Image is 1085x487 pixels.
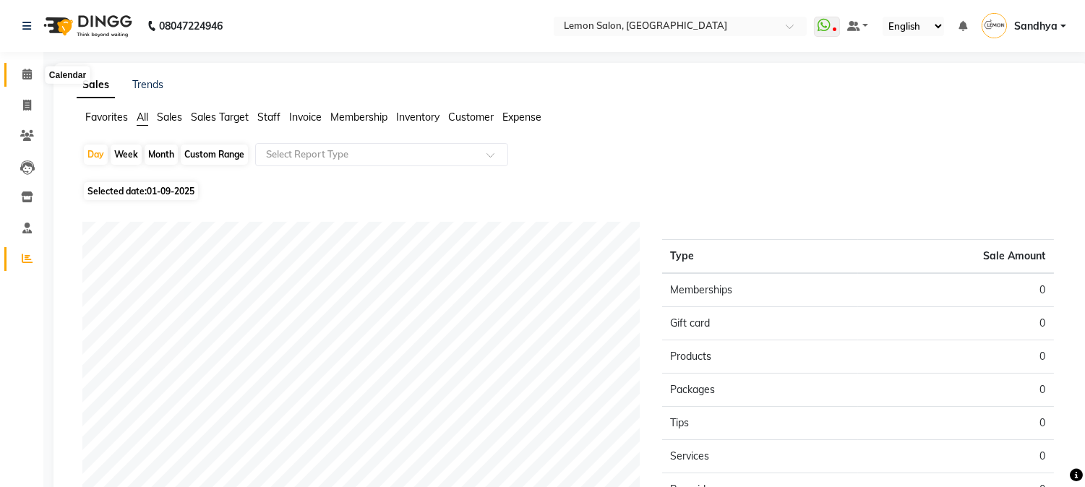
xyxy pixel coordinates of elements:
td: Packages [662,374,858,407]
td: Tips [662,407,858,440]
td: 0 [858,407,1054,440]
td: Services [662,440,858,473]
span: Sandhya [1014,19,1058,34]
span: Inventory [396,111,439,124]
span: Selected date: [84,182,198,200]
span: Invoice [289,111,322,124]
th: Type [662,240,858,274]
td: 0 [858,440,1054,473]
div: Month [145,145,178,165]
span: All [137,111,148,124]
img: logo [37,6,136,46]
td: 0 [858,340,1054,374]
span: Sales [157,111,182,124]
td: Products [662,340,858,374]
div: Calendar [46,66,90,84]
span: Favorites [85,111,128,124]
span: Sales Target [191,111,249,124]
span: Customer [448,111,494,124]
td: 0 [858,307,1054,340]
img: Sandhya [982,13,1007,38]
b: 08047224946 [159,6,223,46]
td: 0 [858,374,1054,407]
span: Staff [257,111,280,124]
span: 01-09-2025 [147,186,194,197]
div: Custom Range [181,145,248,165]
span: Membership [330,111,387,124]
div: Day [84,145,108,165]
span: Expense [502,111,541,124]
th: Sale Amount [858,240,1054,274]
td: Memberships [662,273,858,307]
td: Gift card [662,307,858,340]
div: Week [111,145,142,165]
td: 0 [858,273,1054,307]
a: Trends [132,78,163,91]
